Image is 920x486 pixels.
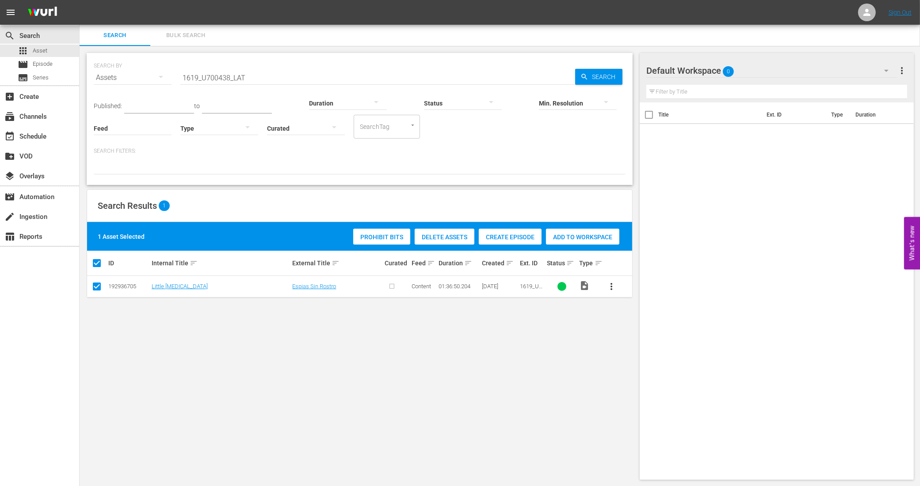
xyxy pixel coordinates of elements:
div: Duration [439,258,479,268]
div: 1 Asset Selected [98,232,145,241]
span: Channels [4,111,15,122]
span: Asset [18,45,28,56]
span: 0 [723,62,734,81]
span: more_vert [607,281,617,292]
div: Assets [94,65,172,90]
img: ans4CAIJ8jUAAAAAAAAAAAAAAAAAAAAAAAAgQb4GAAAAAAAAAAAAAAAAAAAAAAAAJMjXAAAAAAAAAAAAAAAAAAAAAAAAgAT5G... [21,2,64,23]
span: VOD [4,151,15,162]
div: Internal Title [152,258,290,268]
span: Search [4,30,15,41]
span: sort [566,259,574,267]
a: Espias Sin Rostro [292,283,336,290]
div: Feed [412,258,436,268]
div: Created [482,258,517,268]
span: sort [427,259,435,267]
a: Little [MEDICAL_DATA] [152,283,208,290]
a: Sign Out [889,9,912,16]
button: more_vert [601,276,622,297]
div: External Title [292,258,382,268]
span: to [194,102,200,109]
th: Ext. ID [761,102,826,127]
button: more_vert [897,60,907,81]
div: Status [547,258,576,268]
span: 1 [159,200,170,211]
button: Open [408,121,417,129]
span: Create Episode [479,234,542,241]
span: Series [33,73,49,82]
span: create [4,211,15,222]
span: Video [580,280,590,291]
div: Ext. ID [520,260,544,267]
button: Prohibit Bits [353,229,410,245]
span: sort [595,259,603,267]
span: Search Results [98,200,157,211]
th: Title [658,102,761,127]
p: Search Filters: [94,147,626,155]
button: Open Feedback Widget [904,217,920,269]
span: Search [588,69,622,85]
span: Delete Assets [415,234,474,241]
button: Delete Assets [415,229,474,245]
span: Overlays [4,171,15,181]
div: ID [108,260,149,267]
div: Curated [385,260,409,267]
div: Default Workspace [646,58,897,83]
span: Prohibit Bits [353,234,410,241]
button: Add to Workspace [546,229,619,245]
span: Create [4,91,15,102]
span: sort [506,259,514,267]
span: Published: [94,102,122,109]
span: Episode [33,60,53,68]
span: Add to Workspace [546,234,619,241]
span: sort [464,259,472,267]
span: Asset [33,46,47,55]
div: Type [580,258,599,268]
span: 1619_U700438_LAT [520,283,542,303]
span: subtitles [18,72,28,83]
th: Type [826,102,850,127]
span: Bulk Search [156,30,216,41]
div: [DATE] [482,283,517,290]
span: menu [5,7,16,18]
span: Reports [4,231,15,242]
button: Create Episode [479,229,542,245]
span: Content [412,283,431,290]
span: sort [332,259,340,267]
th: Duration [850,102,903,127]
span: more_vert [897,65,907,76]
span: Episode [18,59,28,70]
div: 192936705 [108,283,149,290]
span: Search [85,30,145,41]
span: sort [190,259,198,267]
button: Search [575,69,622,85]
div: 01:36:50.204 [439,283,479,290]
span: Automation [4,192,15,202]
span: Schedule [4,131,15,142]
